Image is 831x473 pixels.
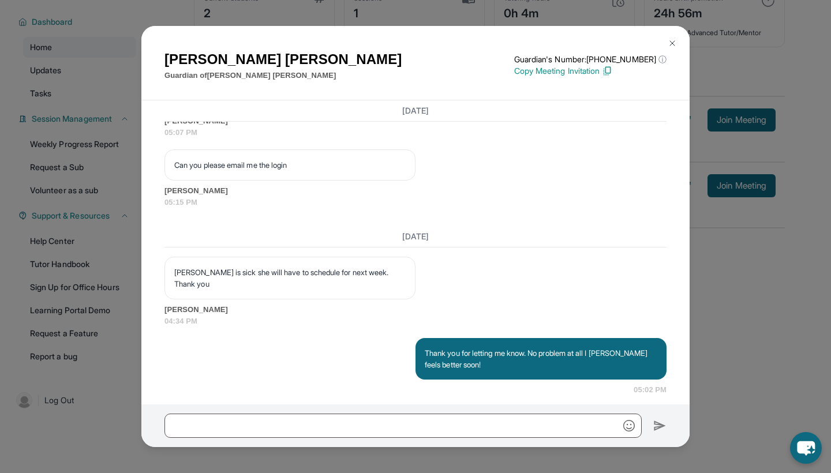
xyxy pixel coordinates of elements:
[164,197,667,208] span: 05:15 PM
[514,65,667,77] p: Copy Meeting Invitation
[164,316,667,327] span: 04:34 PM
[164,49,402,70] h1: [PERSON_NAME] [PERSON_NAME]
[623,420,635,431] img: Emoji
[658,54,667,65] span: ⓘ
[164,231,667,242] h3: [DATE]
[514,54,667,65] p: Guardian's Number: [PHONE_NUMBER]
[634,384,667,396] span: 05:02 PM
[164,127,667,138] span: 05:07 PM
[164,105,667,117] h3: [DATE]
[164,185,667,197] span: [PERSON_NAME]
[653,419,667,433] img: Send icon
[174,159,406,171] p: Can you please email me the login
[174,266,406,290] p: [PERSON_NAME] is sick she will have to schedule for next week. Thank you
[164,304,667,316] span: [PERSON_NAME]
[602,66,612,76] img: Copy Icon
[790,432,822,464] button: chat-button
[425,347,657,370] p: Thank you for letting me know. No problem at all I [PERSON_NAME] feels better soon!
[668,39,677,48] img: Close Icon
[164,70,402,81] p: Guardian of [PERSON_NAME] [PERSON_NAME]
